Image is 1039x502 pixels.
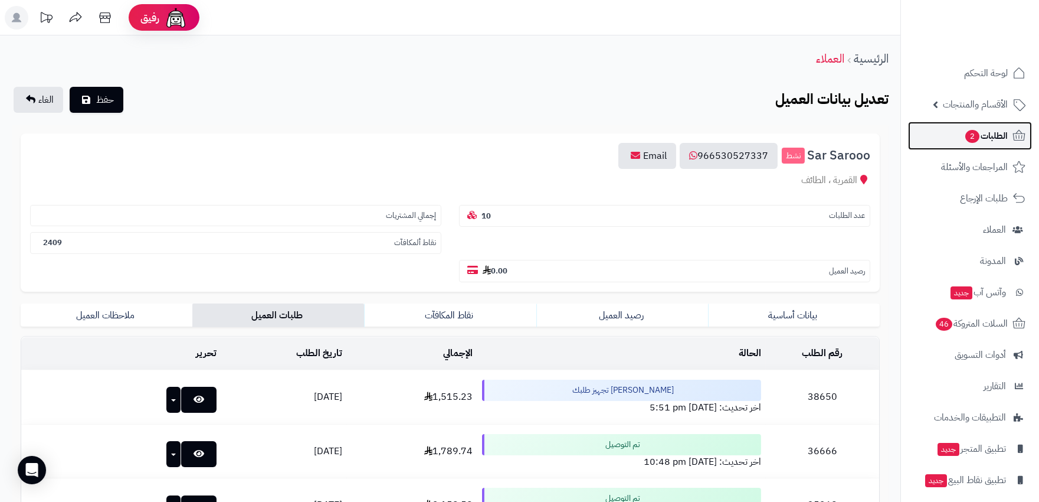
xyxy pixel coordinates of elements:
[18,456,46,484] div: Open Intercom Messenger
[477,337,765,370] td: الحالة
[483,265,507,276] b: 0.00
[908,403,1032,432] a: التطبيقات والخدمات
[935,315,1008,332] span: السلات المتروكة
[708,304,880,327] a: بيانات أساسية
[908,372,1032,400] a: التقارير
[980,253,1006,269] span: المدونة
[908,247,1032,275] a: المدونة
[925,474,947,487] span: جديد
[908,278,1032,307] a: وآتس آبجديد
[221,425,347,478] td: [DATE]
[829,266,865,277] small: رصيد العميل
[680,143,778,169] a: 966530527337
[908,216,1032,244] a: العملاء
[43,237,62,248] b: 2409
[766,337,879,370] td: رقم الطلب
[908,466,1032,494] a: تطبيق نقاط البيعجديد
[766,425,879,478] td: 36666
[950,286,972,299] span: جديد
[221,337,347,370] td: تاريخ الطلب
[908,184,1032,213] a: طلبات الإرجاع
[960,190,1008,207] span: طلبات الإرجاع
[938,443,959,456] span: جديد
[959,15,1028,40] img: logo-2.png
[936,441,1006,457] span: تطبيق المتجر
[221,370,347,424] td: [DATE]
[908,59,1032,87] a: لوحة التحكم
[31,6,61,32] a: تحديثات المنصة
[386,210,436,221] small: إجمالي المشتريات
[30,174,870,187] div: القمرية ، الطائف
[934,409,1006,426] span: التطبيقات والخدمات
[941,159,1008,175] span: المراجعات والأسئلة
[984,378,1006,395] span: التقارير
[21,304,192,327] a: ملاحظات العميل
[536,304,708,327] a: رصيد العميل
[908,435,1032,463] a: تطبيق المتجرجديد
[140,11,159,25] span: رفيق
[482,434,761,455] div: تم التوصيل
[192,304,364,327] a: طلبات العميل
[983,221,1006,238] span: العملاء
[908,122,1032,150] a: الطلبات2
[477,370,765,424] td: اخر تحديث: [DATE] 5:51 pm
[347,337,478,370] td: الإجمالي
[38,93,54,107] span: الغاء
[14,87,63,113] a: الغاء
[964,65,1008,82] span: لوحة التحكم
[807,149,870,162] span: Sar Sarooo
[618,143,676,169] a: Email
[949,284,1006,301] span: وآتس آب
[908,153,1032,181] a: المراجعات والأسئلة
[924,472,1006,488] span: تطبيق نقاط البيع
[955,347,1006,363] span: أدوات التسويق
[96,93,114,107] span: حفظ
[782,148,805,164] small: نشط
[908,309,1032,338] a: السلات المتروكة46
[164,6,188,30] img: ai-face.png
[854,50,889,67] a: الرئيسية
[347,370,478,424] td: 1,515.23
[477,425,765,478] td: اخر تحديث: [DATE] 10:48 pm
[964,128,1008,144] span: الطلبات
[965,129,980,144] span: 2
[829,210,865,221] small: عدد الطلبات
[908,341,1032,369] a: أدوات التسويق
[70,87,123,113] button: حفظ
[943,96,1008,113] span: الأقسام والمنتجات
[935,317,953,331] span: 46
[482,380,761,401] div: [PERSON_NAME] تجهيز طلبك
[766,370,879,424] td: 38650
[816,50,844,67] a: العملاء
[347,425,478,478] td: 1,789.74
[775,89,889,110] b: تعديل بيانات العميل
[394,237,436,249] small: نقاط ألمكافآت
[364,304,536,327] a: نقاط المكافآت
[21,337,221,370] td: تحرير
[481,210,491,221] b: 10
